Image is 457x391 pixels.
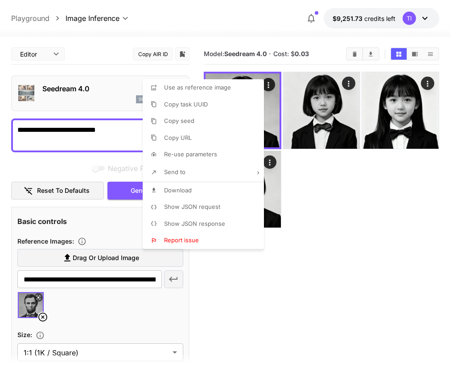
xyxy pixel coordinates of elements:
[164,101,208,108] span: Copy task UUID
[164,203,220,210] span: Show JSON request
[164,220,225,227] span: Show JSON response
[164,84,231,91] span: Use as reference image
[164,168,185,175] span: Send to
[164,134,192,141] span: Copy URL
[164,187,192,194] span: Download
[164,117,194,124] span: Copy seed
[164,236,199,244] span: Report issue
[164,151,217,158] span: Re-use parameters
